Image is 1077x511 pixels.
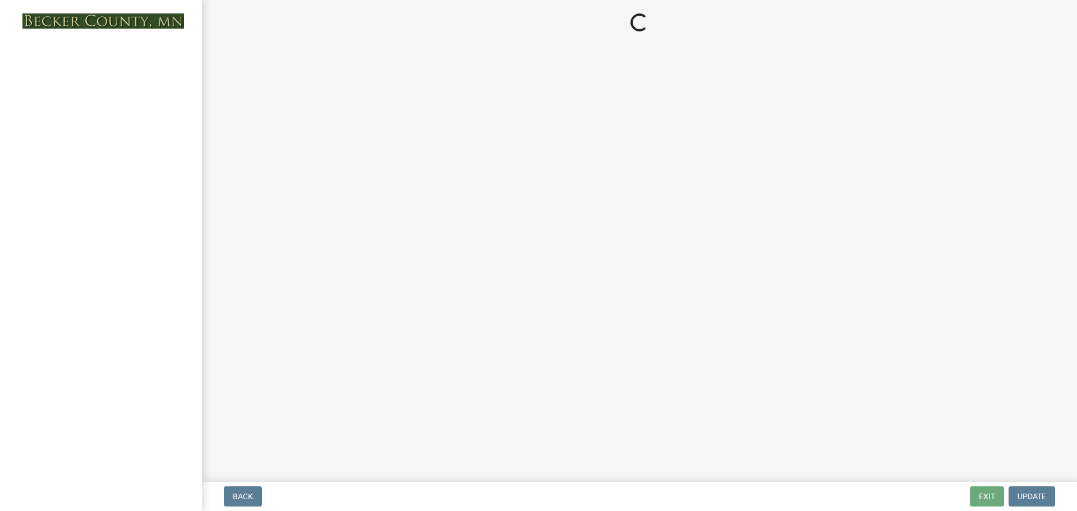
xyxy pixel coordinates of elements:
button: Exit [970,486,1004,507]
span: Back [233,492,253,501]
img: Becker County, Minnesota [22,13,184,29]
button: Back [224,486,262,507]
span: Update [1018,492,1046,501]
button: Update [1009,486,1055,507]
